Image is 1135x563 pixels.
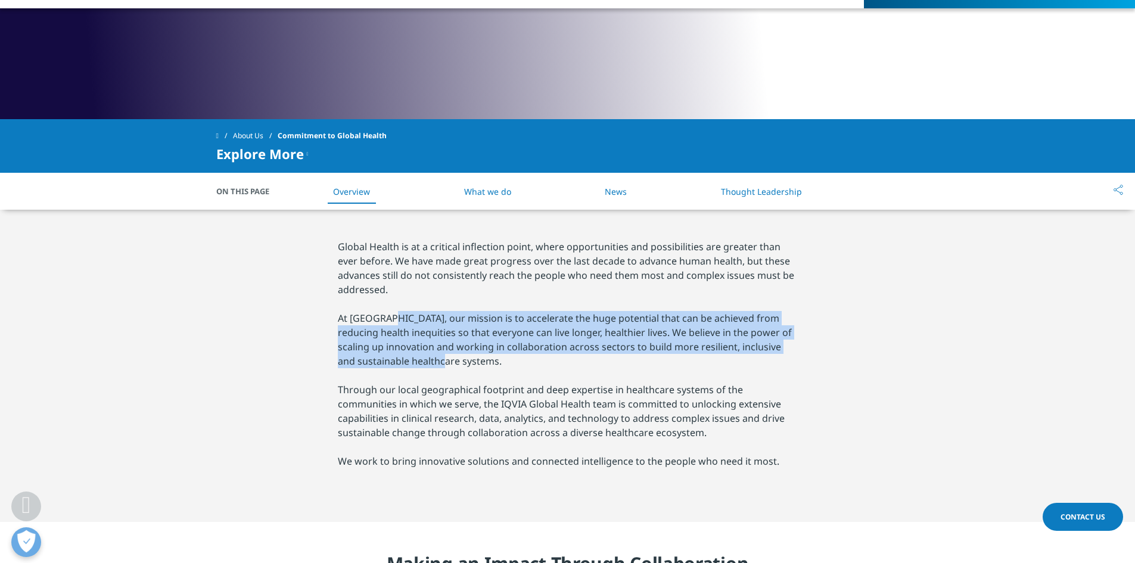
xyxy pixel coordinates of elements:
a: About Us [233,125,278,147]
span: Explore More [216,147,304,161]
a: Thought Leadership [721,186,802,197]
p: At [GEOGRAPHIC_DATA], our mission is to accelerate the huge potential that can be achieved from r... [338,311,798,368]
span: Commitment to Global Health [278,125,387,147]
span: Contact Us [1061,512,1105,522]
a: What we do [464,186,511,197]
p: Global Health is at a critical inflection point, where opportunities and possibilities are greate... [338,239,798,297]
span: On This Page [216,185,282,197]
a: News [605,186,627,197]
p: We work to bring innovative solutions and connected intelligence to the people who need it most. [338,454,798,468]
button: Abrir preferencias [11,527,41,557]
a: Overview [333,186,370,197]
p: Through our local geographical footprint and deep expertise in healthcare systems of the communit... [338,382,798,440]
a: Contact Us [1043,503,1123,531]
